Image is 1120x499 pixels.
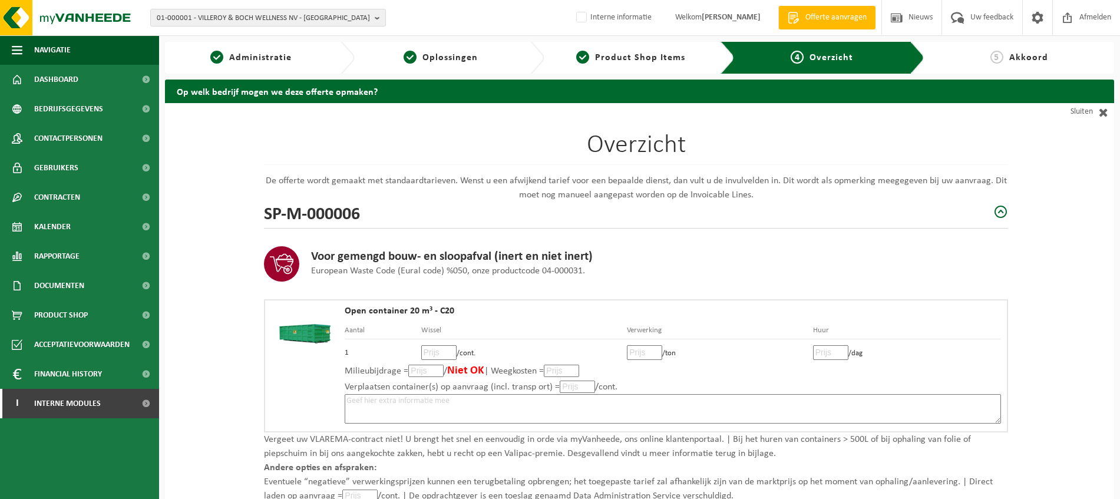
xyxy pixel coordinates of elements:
span: Contactpersonen [34,124,103,153]
span: 1 [210,51,223,64]
span: 01-000001 - VILLEROY & BOCH WELLNESS NV - [GEOGRAPHIC_DATA] [157,9,370,27]
a: 3Product Shop Items [550,51,711,65]
input: Prijs [813,345,848,360]
input: Prijs [560,381,595,393]
a: 1Administratie [171,51,331,65]
p: Andere opties en afspraken: [264,461,1008,475]
td: /ton [627,339,812,363]
span: Product Shop Items [595,53,685,62]
p: Milieubijdrage = / | Weegkosten = [345,363,1001,380]
input: Prijs [544,365,579,377]
strong: [PERSON_NAME] [702,13,761,22]
a: 2Oplossingen [361,51,521,65]
a: 5Akkoord [930,51,1108,65]
p: European Waste Code (Eural code) %050, onze productcode 04-000031. [311,264,593,278]
p: Vergeet uw VLAREMA-contract niet! U brengt het snel en eenvoudig in orde via myVanheede, ons onli... [264,432,1008,461]
span: Acceptatievoorwaarden [34,330,130,359]
th: Huur [813,325,1001,339]
span: Rapportage [34,242,80,271]
span: Overzicht [810,53,853,62]
span: Interne modules [34,389,101,418]
span: Gebruikers [34,153,78,183]
span: Akkoord [1009,53,1048,62]
input: Prijs [421,345,457,360]
h2: SP-M-000006 [264,202,360,222]
input: Prijs [408,365,444,377]
a: 4Overzicht [744,51,901,65]
span: Kalender [34,212,71,242]
td: /cont. [421,339,627,363]
img: HK-XC-20-GN-00.png [271,306,339,352]
span: Oplossingen [422,53,478,62]
span: Administratie [229,53,292,62]
span: Navigatie [34,35,71,65]
th: Wissel [421,325,627,339]
a: Sluiten [1008,103,1114,121]
p: Verplaatsen container(s) op aanvraag (incl. transp ort) = /cont. [345,380,1001,394]
span: 2 [404,51,417,64]
th: Aantal [345,325,421,339]
label: Interne informatie [574,9,652,27]
span: Documenten [34,271,84,300]
span: Dashboard [34,65,78,94]
h2: Op welk bedrijf mogen we deze offerte opmaken? [165,80,1114,103]
input: Prijs [627,345,662,360]
h1: Overzicht [264,133,1008,165]
h3: Voor gemengd bouw- en sloopafval (inert en niet inert) [311,250,593,264]
span: 5 [990,51,1003,64]
td: /dag [813,339,1001,363]
span: Niet OK [447,365,484,376]
button: 01-000001 - VILLEROY & BOCH WELLNESS NV - [GEOGRAPHIC_DATA] [150,9,386,27]
a: Offerte aanvragen [778,6,875,29]
span: Contracten [34,183,80,212]
span: Offerte aanvragen [802,12,870,24]
span: Financial History [34,359,102,389]
span: Product Shop [34,300,88,330]
span: 4 [791,51,804,64]
th: Verwerking [627,325,812,339]
h4: Open container 20 m³ - C20 [345,306,1001,316]
td: 1 [345,339,421,363]
p: De offerte wordt gemaakt met standaardtarieven. Wenst u een afwijkend tarief voor een bepaalde di... [264,174,1008,202]
span: Bedrijfsgegevens [34,94,103,124]
span: 3 [576,51,589,64]
span: I [12,389,22,418]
